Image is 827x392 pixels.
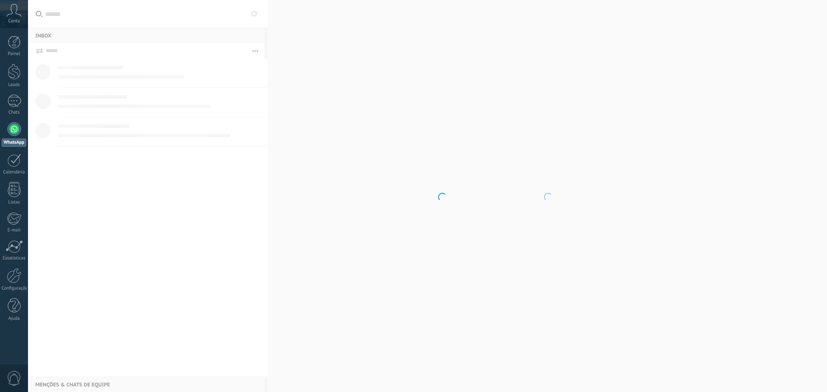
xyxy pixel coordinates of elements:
div: Configurações [2,286,27,291]
div: Chats [2,110,27,115]
div: WhatsApp [2,139,26,147]
div: Painel [2,51,27,57]
div: Leads [2,82,27,88]
div: E-mail [2,228,27,233]
div: Calendário [2,170,27,175]
div: Ajuda [2,316,27,321]
div: Estatísticas [2,256,27,261]
span: Conta [8,19,20,24]
div: Listas [2,200,27,205]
